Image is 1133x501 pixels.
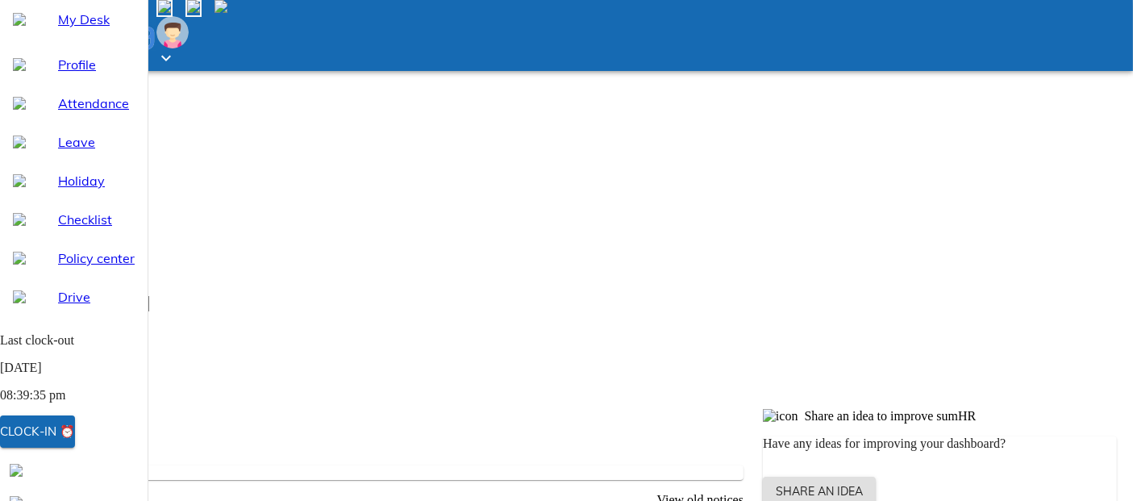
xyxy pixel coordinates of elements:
[26,466,744,480] p: No new notices
[763,436,1117,451] p: Have any ideas for improving your dashboard?
[763,409,798,424] img: icon
[156,16,189,48] img: Employee
[26,438,744,453] p: Noticeboard
[805,409,977,423] span: Share an idea to improve sumHR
